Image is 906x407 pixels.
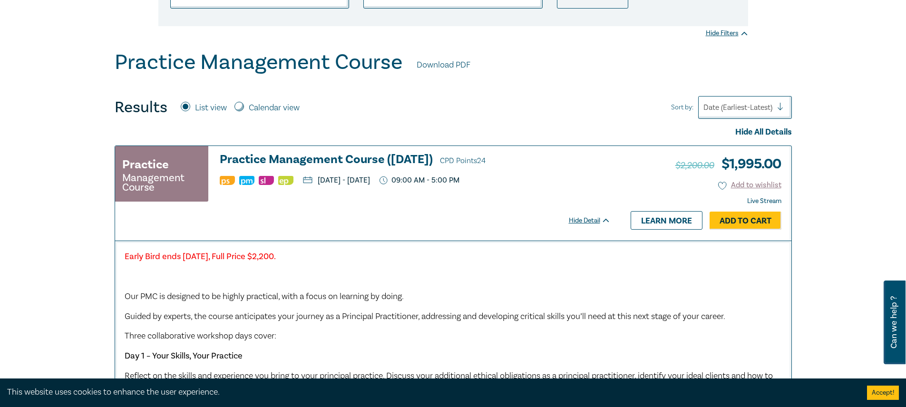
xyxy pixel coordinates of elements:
div: Hide Detail [569,216,621,225]
h3: Practice [122,156,169,173]
strong: Early Bird ends [DATE], Full Price $2,200. [125,251,276,262]
img: Practice Management & Business Skills [239,176,254,185]
span: Guided by experts, the course anticipates your journey as a Principal Practitioner, addressing an... [125,311,725,322]
h3: $ 1,995.00 [675,153,781,175]
button: Accept cookies [867,386,899,400]
h1: Practice Management Course [115,50,402,75]
span: Sort by: [671,102,693,113]
a: Learn more [631,211,702,229]
h4: Results [115,98,167,117]
div: Hide All Details [115,126,792,138]
span: $2,200.00 [675,159,714,172]
div: Hide Filters [706,29,748,38]
span: Reflect on the skills and experience you bring to your principal practice. Discuss your additiona... [125,370,773,394]
a: Add to Cart [710,212,781,230]
button: Add to wishlist [718,180,781,191]
a: Download PDF [417,59,470,71]
span: Can we help ? [889,286,898,359]
strong: Live Stream [747,197,781,205]
p: [DATE] - [DATE] [303,176,370,184]
img: Professional Skills [220,176,235,185]
h3: Practice Management Course ([DATE]) [220,153,611,167]
img: Ethics & Professional Responsibility [278,176,293,185]
div: This website uses cookies to enhance the user experience. [7,386,853,398]
a: Practice Management Course ([DATE]) CPD Points24 [220,153,611,167]
span: Our PMC is designed to be highly practical, with a focus on learning by doing. [125,291,404,302]
strong: Day 1 – Your Skills, Your Practice [125,350,243,361]
span: CPD Points 24 [440,156,486,165]
span: Three collaborative workshop days cover: [125,330,276,341]
p: 09:00 AM - 5:00 PM [380,176,460,185]
label: List view [195,102,227,114]
input: Sort by [703,102,705,113]
small: Management Course [122,173,201,192]
img: Substantive Law [259,176,274,185]
label: Calendar view [249,102,300,114]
